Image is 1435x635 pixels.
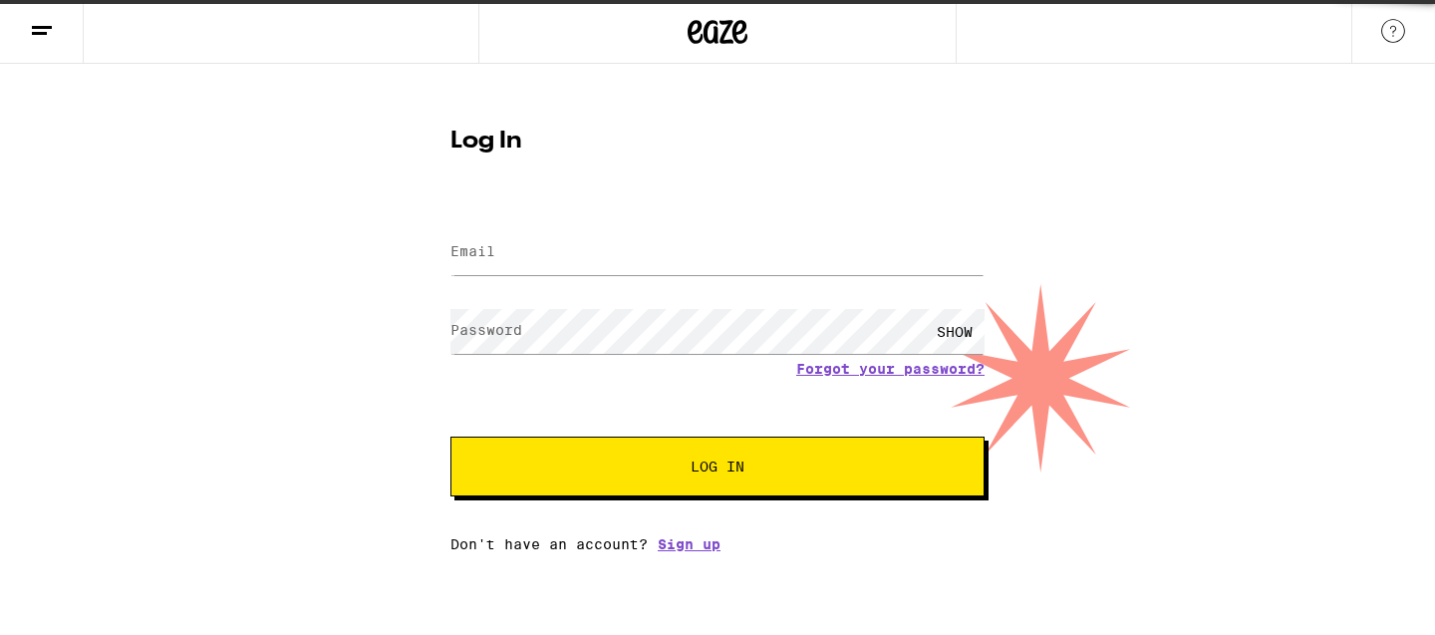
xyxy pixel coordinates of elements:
div: SHOW [925,309,985,354]
a: Forgot your password? [796,361,985,377]
span: Log In [691,460,744,474]
h1: Log In [450,130,985,154]
div: Don't have an account? [450,536,985,552]
label: Password [450,322,522,338]
button: Log In [450,437,985,496]
input: Email [450,230,985,275]
label: Email [450,243,495,259]
a: Sign up [658,536,720,552]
